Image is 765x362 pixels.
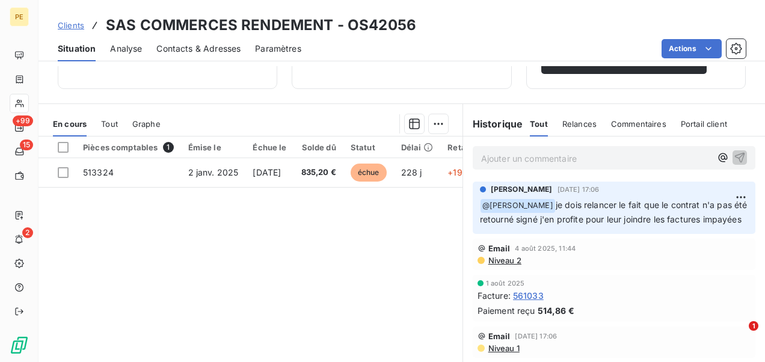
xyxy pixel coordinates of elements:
div: Émise le [188,143,239,152]
div: Échue le [253,143,286,152]
span: 1 août 2025 [486,280,525,287]
span: Email [488,331,511,341]
div: Solde dû [301,143,336,152]
span: Analyse [110,43,142,55]
span: Paiement reçu [478,304,535,317]
a: Clients [58,19,84,31]
img: Logo LeanPay [10,336,29,355]
a: 15 [10,142,28,161]
span: Paramètres [255,43,301,55]
div: Pièces comptables [83,142,174,153]
span: Graphe [132,119,161,129]
span: 1 [163,142,174,153]
span: Contacts & Adresses [156,43,241,55]
span: échue [351,164,387,182]
span: 1 [749,321,758,331]
span: Portail client [681,119,727,129]
span: Email [488,244,511,253]
span: 4 août 2025, 11:44 [515,245,576,252]
span: +197 j [447,167,472,177]
span: 513324 [83,167,114,177]
span: je dois relancer le fait que le contrat n'a pas été retourné signé j'en profite pour leur joindre... [480,200,750,224]
span: [DATE] 17:06 [515,333,557,340]
span: Tout [101,119,118,129]
span: En cours [53,119,87,129]
span: 514,86 € [538,304,574,317]
span: 561033 [513,289,544,302]
span: [DATE] [253,167,281,177]
span: Tout [530,119,548,129]
span: [DATE] 17:06 [558,186,600,193]
span: 835,20 € [301,167,336,179]
span: 15 [20,140,33,150]
div: PE [10,7,29,26]
span: Clients [58,20,84,30]
span: [PERSON_NAME] [491,184,553,195]
span: @ [PERSON_NAME] [481,199,555,213]
iframe: Intercom live chat [724,321,753,350]
button: Actions [662,39,722,58]
span: 228 j [401,167,422,177]
div: Statut [351,143,387,152]
span: Relances [562,119,597,129]
span: Facture : [478,289,511,302]
h6: Historique [463,117,523,131]
span: 2 [22,227,33,238]
span: 2 janv. 2025 [188,167,239,177]
span: Commentaires [611,119,666,129]
span: Niveau 1 [487,343,520,353]
span: +99 [13,115,33,126]
h3: SAS COMMERCES RENDEMENT - OS42056 [106,14,416,36]
span: Niveau 2 [487,256,521,265]
div: Retard [447,143,486,152]
a: +99 [10,118,28,137]
div: Délai [401,143,434,152]
span: Situation [58,43,96,55]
